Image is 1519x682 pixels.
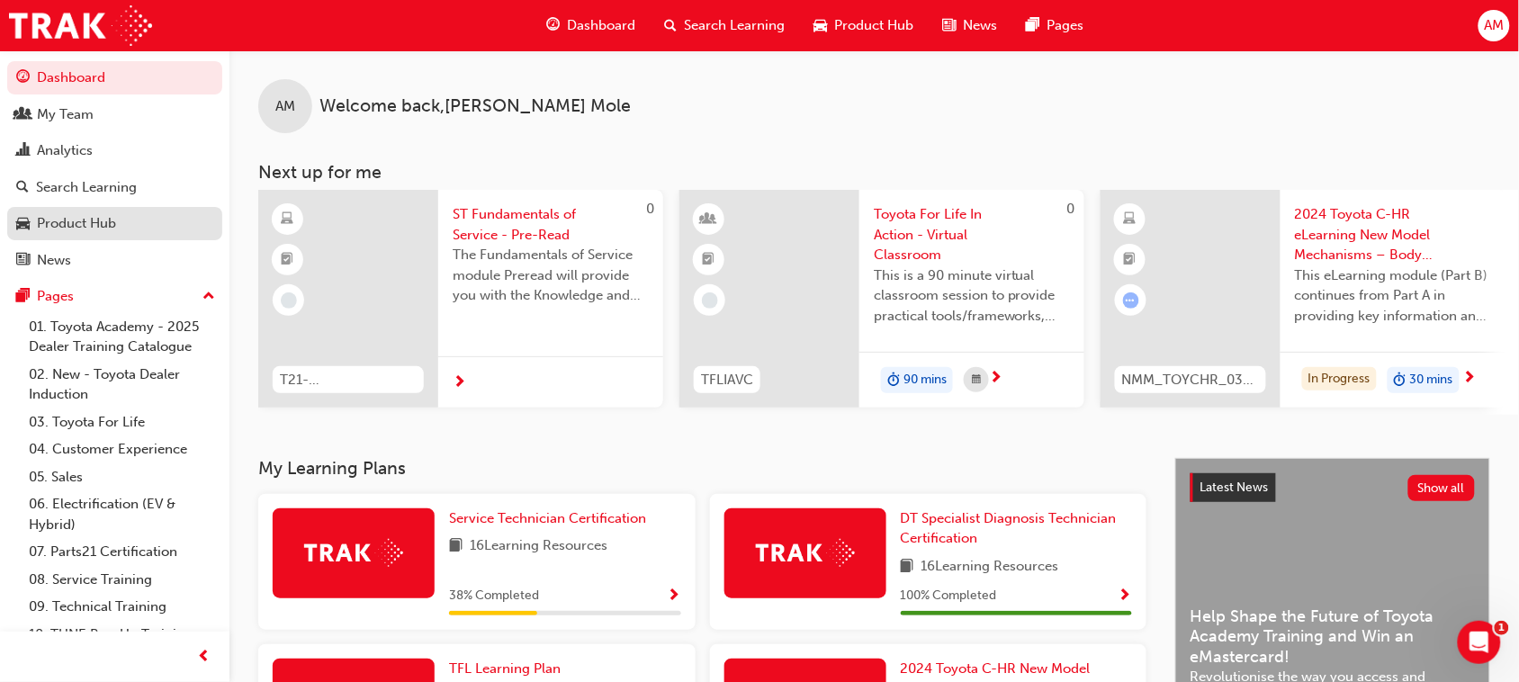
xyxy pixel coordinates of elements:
[756,539,855,567] img: Trak
[7,207,222,240] a: Product Hub
[1047,15,1084,36] span: Pages
[1394,369,1407,392] span: duration-icon
[449,586,539,606] span: 38 % Completed
[901,508,1133,549] a: DT Specialist Diagnosis Technician Certification
[972,369,981,391] span: calendar-icon
[1191,606,1475,668] span: Help Shape the Future of Toyota Academy Training and Win an eMastercard!
[701,370,753,390] span: TFLIAVC
[7,58,222,280] button: DashboardMy TeamAnalyticsSearch LearningProduct HubNews
[22,313,222,361] a: 01. Toyota Academy - 2025 Dealer Training Catalogue
[275,96,295,117] span: AM
[901,510,1117,547] span: DT Specialist Diagnosis Technician Certification
[449,659,568,679] a: TFL Learning Plan
[22,490,222,538] a: 06. Electrification (EV & Hybrid)
[929,7,1012,44] a: news-iconNews
[16,107,30,123] span: people-icon
[16,253,30,269] span: news-icon
[37,286,74,307] div: Pages
[1012,7,1099,44] a: pages-iconPages
[1200,480,1269,495] span: Latest News
[22,538,222,566] a: 07. Parts21 Certification
[7,280,222,313] button: Pages
[1410,370,1453,390] span: 30 mins
[16,180,29,196] span: search-icon
[679,190,1084,408] a: 0TFLIAVCToyota For Life In Action - Virtual ClassroomThis is a 90 minute virtual classroom sessio...
[921,556,1059,579] span: 16 Learning Resources
[1119,588,1132,605] span: Show Progress
[1295,204,1491,265] span: 2024 Toyota C-HR eLearning New Model Mechanisms – Body Electrical – Part B (Module 4)
[282,208,294,231] span: learningResourceType_ELEARNING-icon
[22,566,222,594] a: 08. Service Training
[1295,265,1491,327] span: This eLearning module (Part B) continues from Part A in providing key information and specificati...
[449,535,463,558] span: book-icon
[668,588,681,605] span: Show Progress
[887,369,900,392] span: duration-icon
[1458,621,1501,664] iframe: Intercom live chat
[22,361,222,408] a: 02. New - Toyota Dealer Induction
[280,370,417,390] span: T21-STFOS_PRE_READ
[16,143,30,159] span: chart-icon
[7,61,222,94] a: Dashboard
[685,15,786,36] span: Search Learning
[449,510,646,526] span: Service Technician Certification
[903,370,947,390] span: 90 mins
[319,96,631,117] span: Welcome back , [PERSON_NAME] Mole
[22,621,222,649] a: 10. TUNE Rev-Up Training
[1495,621,1509,635] span: 1
[22,593,222,621] a: 09. Technical Training
[1408,475,1476,501] button: Show all
[964,15,998,36] span: News
[1479,10,1510,41] button: AM
[1191,473,1475,502] a: Latest NewsShow all
[453,245,649,306] span: The Fundamentals of Service module Preread will provide you with the Knowledge and Understanding ...
[22,463,222,491] a: 05. Sales
[547,14,561,37] span: guage-icon
[453,204,649,245] span: ST Fundamentals of Service - Pre-Read
[989,371,1002,387] span: next-icon
[7,98,222,131] a: My Team
[16,70,30,86] span: guage-icon
[258,190,663,408] a: 0T21-STFOS_PRE_READST Fundamentals of Service - Pre-ReadThe Fundamentals of Service module Prerea...
[449,508,653,529] a: Service Technician Certification
[1124,248,1137,272] span: booktick-icon
[16,216,30,232] span: car-icon
[198,646,211,669] span: prev-icon
[16,289,30,305] span: pages-icon
[533,7,651,44] a: guage-iconDashboard
[703,208,715,231] span: learningResourceType_INSTRUCTOR_LED-icon
[7,171,222,204] a: Search Learning
[702,292,718,309] span: learningRecordVerb_NONE-icon
[835,15,914,36] span: Product Hub
[7,244,222,277] a: News
[1123,292,1139,309] span: learningRecordVerb_ATTEMPT-icon
[901,586,997,606] span: 100 % Completed
[1463,371,1477,387] span: next-icon
[800,7,929,44] a: car-iconProduct Hub
[202,285,215,309] span: up-icon
[1119,585,1132,607] button: Show Progress
[258,458,1146,479] h3: My Learning Plans
[668,585,681,607] button: Show Progress
[874,265,1070,327] span: This is a 90 minute virtual classroom session to provide practical tools/frameworks, behaviours a...
[9,5,152,46] img: Trak
[568,15,636,36] span: Dashboard
[22,435,222,463] a: 04. Customer Experience
[7,134,222,167] a: Analytics
[37,104,94,125] div: My Team
[646,201,654,217] span: 0
[1484,15,1504,36] span: AM
[1302,367,1377,391] div: In Progress
[901,556,914,579] span: book-icon
[1067,201,1075,217] span: 0
[814,14,828,37] span: car-icon
[22,408,222,436] a: 03. Toyota For Life
[37,213,116,234] div: Product Hub
[229,162,1519,183] h3: Next up for me
[470,535,607,558] span: 16 Learning Resources
[449,660,561,677] span: TFL Learning Plan
[37,250,71,271] div: News
[1122,370,1259,390] span: NMM_TOYCHR_032024_MODULE_4
[651,7,800,44] a: search-iconSearch Learning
